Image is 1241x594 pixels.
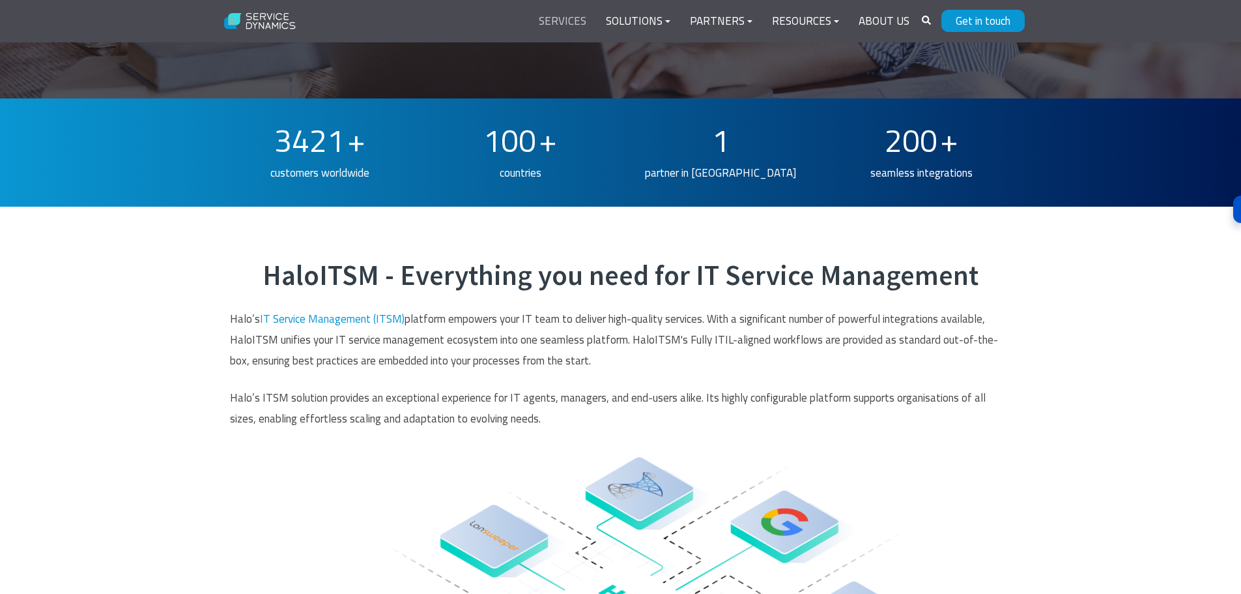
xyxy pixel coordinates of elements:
span: + [940,117,958,164]
a: IT Service Management (ITSM) [260,310,405,327]
a: Services [529,6,596,37]
a: Solutions [596,6,680,37]
span: + [539,117,557,164]
span: + [347,117,365,164]
h2: HaloITSM - Everything you need for IT Service Management [230,259,1012,293]
a: Get in touch [941,10,1025,32]
p: customers worldwide [244,162,397,183]
span: 1 [712,117,730,164]
span: 200 [885,117,937,164]
div: Navigation Menu [529,6,919,37]
span: 3421 [274,117,345,164]
p: countries [444,162,597,183]
span: 100 [483,117,536,164]
p: Halo’s platform empowers your IT team to deliver high-quality services. With a significant number... [230,308,1012,372]
a: Resources [762,6,849,37]
p: partner in [GEOGRAPHIC_DATA] [644,162,797,183]
a: About Us [849,6,919,37]
p: seamless integrations [845,162,998,183]
a: Partners [680,6,762,37]
p: Halo’s ITSM solution provides an exceptional experience for IT agents, managers, and end-users al... [230,387,1012,430]
img: Service Dynamics Logo - White [217,5,304,38]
